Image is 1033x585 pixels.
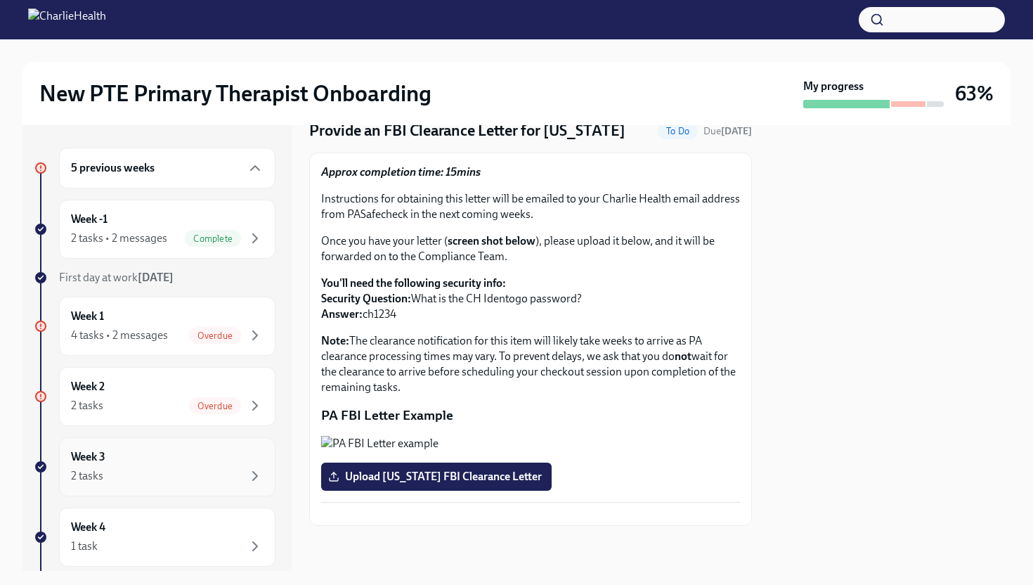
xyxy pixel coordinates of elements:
h6: Week 4 [71,520,105,535]
strong: [DATE] [138,271,174,284]
p: Once you have your letter ( ), please upload it below, and it will be forwarded on to the Complia... [321,233,740,264]
strong: My progress [803,79,864,94]
div: 2 tasks [71,398,103,413]
div: 5 previous weeks [59,148,275,188]
span: Overdue [189,401,241,411]
h6: Week -1 [71,212,108,227]
p: What is the CH Identogo password? ch1234 [321,276,740,322]
h3: 63% [955,81,994,106]
h6: 5 previous weeks [71,160,155,176]
span: Upload [US_STATE] FBI Clearance Letter [331,470,542,484]
button: Zoom image [321,436,740,451]
div: 2 tasks [71,468,103,484]
strong: Security Question: [321,292,411,305]
label: Upload [US_STATE] FBI Clearance Letter [321,463,552,491]
strong: You'll need the following security info: [321,276,506,290]
span: October 23rd, 2025 08:00 [703,124,752,138]
h6: Week 1 [71,309,104,324]
strong: Answer: [321,307,363,321]
span: First day at work [59,271,174,284]
strong: not [675,349,691,363]
p: PA FBI Letter Example [321,406,740,425]
h6: Week 2 [71,379,105,394]
strong: screen shot below [448,234,535,247]
span: Complete [185,233,241,244]
strong: [DATE] [721,125,752,137]
a: First day at work[DATE] [34,270,275,285]
h2: New PTE Primary Therapist Onboarding [39,79,431,108]
span: To Do [658,126,698,136]
div: 1 task [71,539,98,554]
a: Week 22 tasksOverdue [34,367,275,426]
a: Week 41 task [34,508,275,567]
div: 2 tasks • 2 messages [71,231,167,246]
h6: Week 3 [71,449,105,465]
div: 4 tasks • 2 messages [71,328,168,343]
p: Instructions for obtaining this letter will be emailed to your Charlie Health email address from ... [321,191,740,222]
img: CharlieHealth [28,8,106,31]
a: Week 14 tasks • 2 messagesOverdue [34,297,275,356]
a: Week 32 tasks [34,437,275,496]
span: Overdue [189,330,241,341]
h4: Provide an FBI Clearance Letter for [US_STATE] [309,120,625,141]
span: Due [703,125,752,137]
strong: Approx completion time: 15mins [321,165,481,179]
a: Week -12 tasks • 2 messagesComplete [34,200,275,259]
strong: Note: [321,334,349,347]
p: The clearance notification for this item will likely take weeks to arrive as PA clearance process... [321,333,740,395]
